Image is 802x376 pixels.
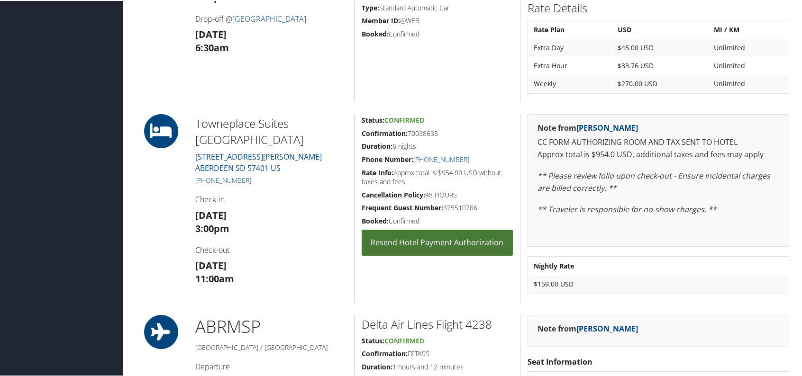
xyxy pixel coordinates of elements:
h5: Confirmed [362,215,513,225]
strong: Booked: [362,28,389,37]
em: ** Please review folio upon check-out - Ensure incidental charges are billed correctly. ** [538,170,770,192]
th: MI / KM [709,20,788,37]
h5: F8TK9S [362,348,513,358]
td: Extra Hour [529,56,612,73]
strong: Member ID: [362,15,400,24]
a: [PHONE_NUMBER] [195,175,251,184]
td: Unlimited [709,56,788,73]
td: Unlimited [709,74,788,91]
h5: [GEOGRAPHIC_DATA] / [GEOGRAPHIC_DATA] [195,342,347,351]
span: Confirmed [384,115,424,124]
strong: Note from [538,322,638,333]
strong: [DATE] [195,208,227,221]
strong: Rate Info: [362,167,393,176]
strong: 6:30am [195,40,229,53]
strong: [DATE] [195,27,227,40]
h1: ABR MSP [195,314,347,338]
td: Weekly [529,74,612,91]
strong: Seat Information [528,356,592,366]
strong: Note from [538,122,638,132]
a: Resend Hotel Payment Authorization [362,229,513,255]
h5: Confirmed [362,28,513,38]
h5: Standard Automatic Car [362,2,513,12]
th: USD [613,20,708,37]
strong: Booked: [362,215,389,224]
strong: Confirmation: [362,128,408,137]
strong: Frequent Guest Number: [362,202,443,211]
td: Extra Day [529,38,612,55]
a: [PERSON_NAME] [576,122,638,132]
h5: 48 HOURS [362,189,513,199]
a: [STREET_ADDRESS][PERSON_NAME]ABERDEEN SD 57401 US [195,151,322,172]
h5: 1 hours and 12 minutes [362,361,513,371]
h2: Delta Air Lines Flight 4238 [362,315,513,331]
a: [PHONE_NUMBER] [413,154,469,163]
strong: 3:00pm [195,221,229,234]
strong: Duration: [362,141,392,150]
strong: Cancellation Policy: [362,189,425,198]
strong: [DATE] [195,258,227,271]
strong: 11:00am [195,271,234,284]
strong: Status: [362,335,384,344]
span: Confirmed [384,335,424,344]
h5: 375510786 [362,202,513,212]
h4: Check-out [195,244,347,254]
h5: 6 nights [362,141,513,150]
td: $159.00 USD [529,275,788,292]
em: ** Traveler is responsible for no-show charges. ** [538,203,717,214]
h5: 70038635 [362,128,513,137]
h4: Check-in [195,193,347,204]
strong: Confirmation: [362,348,408,357]
h5: @WEB [362,15,513,25]
a: [GEOGRAPHIC_DATA] [232,13,306,23]
strong: Type: [362,2,379,11]
strong: Status: [362,115,384,124]
p: CC FORM AUTHORIZING ROOM AND TAX SENT TO HOTEL Approx total is $954.0 USD, additional taxes and f... [538,135,779,160]
h4: Departure [195,360,347,371]
td: $45.00 USD [613,38,708,55]
td: $270.00 USD [613,74,708,91]
strong: Duration: [362,361,392,370]
h4: Drop-off @ [195,13,347,23]
h2: Towneplace Suites [GEOGRAPHIC_DATA] [195,115,347,146]
td: $33.76 USD [613,56,708,73]
h5: Approx total is $954.00 USD without taxes and fees [362,167,513,186]
td: Unlimited [709,38,788,55]
th: Nightly Rate [529,257,788,274]
a: [PERSON_NAME] [576,322,638,333]
strong: Phone Number: [362,154,413,163]
th: Rate Plan [529,20,612,37]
